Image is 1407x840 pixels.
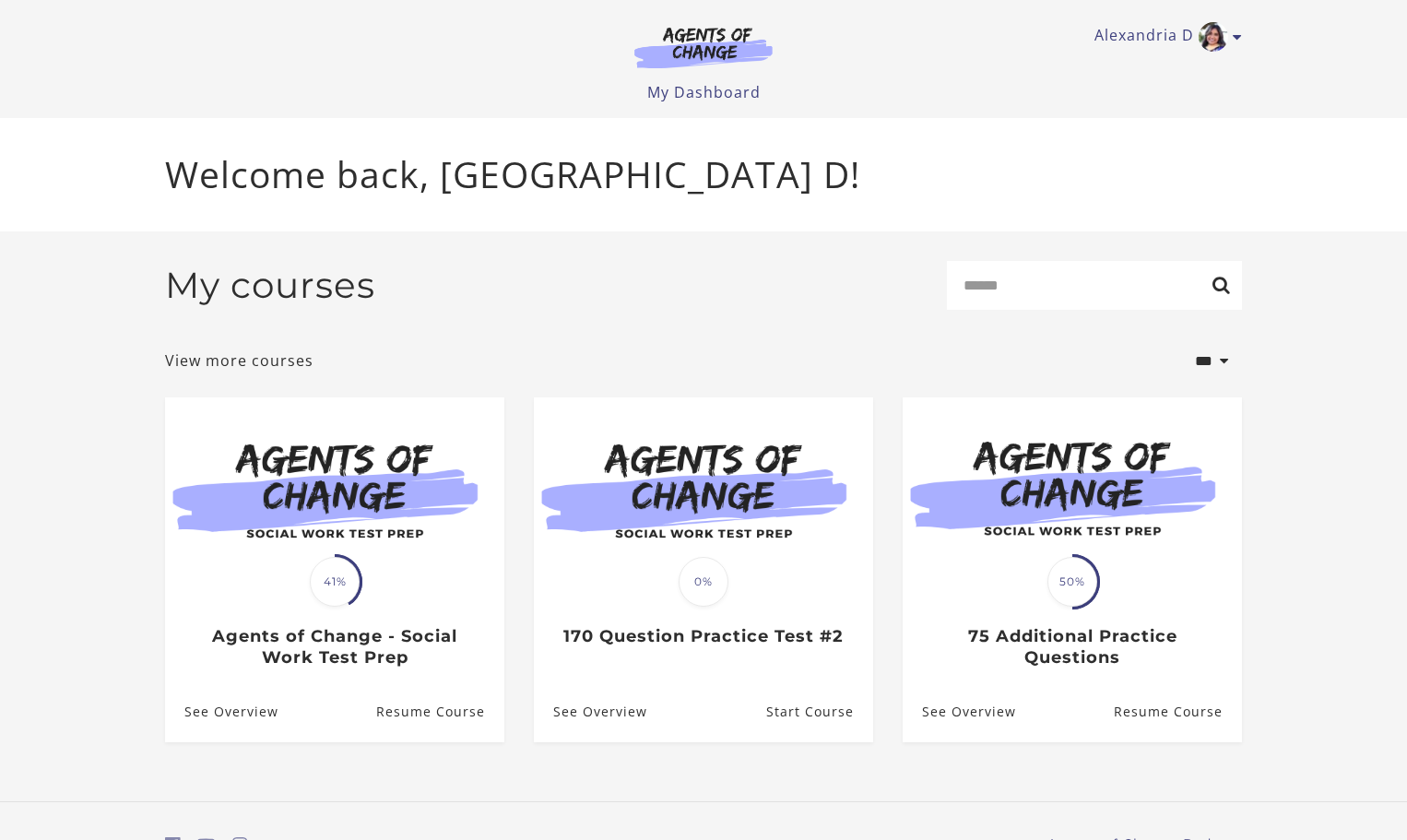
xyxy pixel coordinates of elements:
[1094,22,1233,52] a: Toggle menu
[903,682,1016,742] a: 75 Additional Practice Questions: See Overview
[165,148,1242,202] p: Welcome back, [GEOGRAPHIC_DATA] D!
[922,626,1222,668] h3: 75 Additional Practice Questions
[184,626,484,668] h3: Agents of Change - Social Work Test Prep
[165,682,278,742] a: Agents of Change - Social Work Test Prep: See Overview
[647,82,761,102] a: My Dashboard
[1114,682,1242,742] a: 75 Additional Practice Questions: Resume Course
[534,682,647,742] a: 170 Question Practice Test #2: See Overview
[766,682,873,742] a: 170 Question Practice Test #2: Resume Course
[165,264,375,307] h2: My courses
[165,349,313,372] a: View more courses
[1047,557,1097,607] span: 50%
[310,557,360,607] span: 41%
[553,626,853,647] h3: 170 Question Practice Test #2
[376,682,504,742] a: Agents of Change - Social Work Test Prep: Resume Course
[679,557,728,607] span: 0%
[615,26,792,68] img: Agents of Change Logo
